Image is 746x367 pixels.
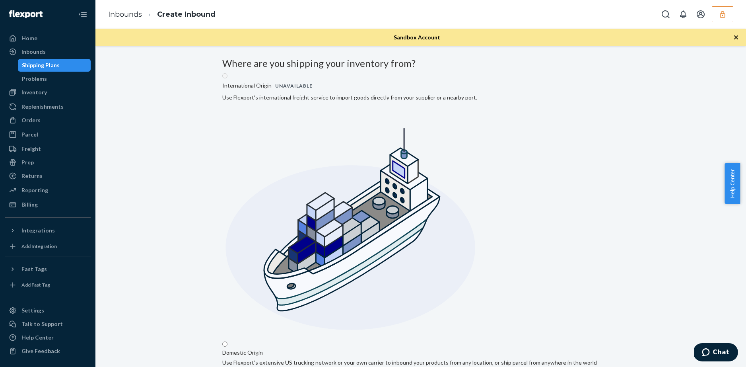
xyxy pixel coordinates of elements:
[5,114,91,127] a: Orders
[21,48,46,56] div: Inbounds
[5,128,91,141] a: Parcel
[157,10,216,19] a: Create Inbound
[5,318,91,330] button: Talk to Support
[272,80,316,91] div: UNAVAILABLE
[5,45,91,58] a: Inbounds
[725,163,740,204] button: Help Center
[694,343,738,363] iframe: Opens a widget where you can chat to one of our agents
[21,186,48,194] div: Reporting
[75,6,91,22] button: Close Navigation
[5,32,91,45] a: Home
[5,240,91,253] a: Add Integration
[5,263,91,275] button: Fast Tags
[5,304,91,317] a: Settings
[222,94,477,102] div: Use Flexport's international freight service to import goods directly from your supplier or a nea...
[21,88,47,96] div: Inventory
[222,80,316,91] div: International Origin
[21,145,41,153] div: Freight
[5,224,91,237] button: Integrations
[21,347,60,355] div: Give Feedback
[5,86,91,99] a: Inventory
[693,6,709,22] button: Open account menu
[18,59,91,72] a: Shipping Plans
[5,184,91,197] a: Reporting
[21,103,64,111] div: Replenishments
[18,72,91,85] a: Problems
[21,334,54,342] div: Help Center
[5,279,91,291] a: Add Fast Tag
[21,116,41,124] div: Orders
[21,158,34,166] div: Prep
[5,100,91,113] a: Replenishments
[9,10,43,18] img: Flexport logo
[222,349,263,357] div: Domestic Origin
[21,201,38,209] div: Billing
[5,156,91,169] a: Prep
[222,73,227,78] input: International OriginUNAVAILABLEUse Flexport's international freight service to import goods direc...
[5,331,91,344] a: Help Center
[22,75,47,83] div: Problems
[21,320,63,328] div: Talk to Support
[21,226,55,234] div: Integrations
[108,10,142,19] a: Inbounds
[21,131,38,139] div: Parcel
[21,243,57,250] div: Add Integration
[5,198,91,211] a: Billing
[222,359,597,367] div: Use Flexport’s extensive US trucking network or your own carrier to inbound your products from an...
[22,61,60,69] div: Shipping Plans
[5,143,91,155] a: Freight
[21,265,47,273] div: Fast Tags
[222,58,619,68] h3: Where are you shipping your inventory from?
[5,345,91,357] button: Give Feedback
[5,170,91,182] a: Returns
[222,342,227,347] input: Domestic OriginUse Flexport’s extensive US trucking network or your own carrier to inbound your p...
[21,172,43,180] div: Returns
[21,281,50,288] div: Add Fast Tag
[102,3,222,26] ol: breadcrumbs
[675,6,691,22] button: Open notifications
[658,6,674,22] button: Open Search Box
[394,34,440,41] span: Sandbox Account
[21,34,37,42] div: Home
[21,306,44,314] div: Settings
